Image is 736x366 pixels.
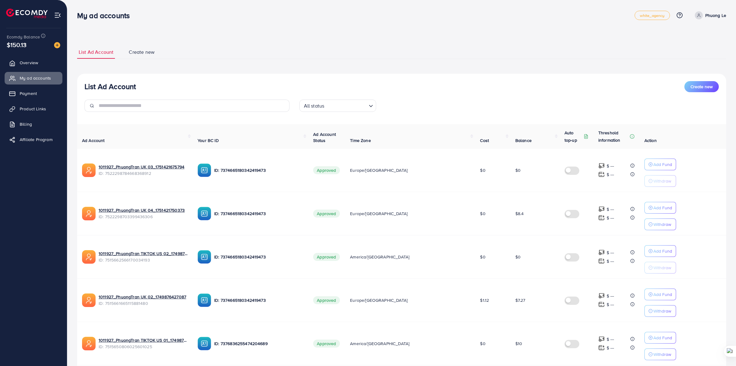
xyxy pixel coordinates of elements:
[198,337,211,350] img: ic-ba-acc.ded83a64.svg
[82,250,96,264] img: ic-ads-acc.e4c84228.svg
[54,42,60,48] img: image
[99,164,188,170] a: 1011927_PhuongTran UK 03_1751421675794
[644,175,676,187] button: Withdraw
[607,206,614,213] p: $ ---
[515,211,524,217] span: $8.4
[82,207,96,220] img: ic-ads-acc.e4c84228.svg
[214,297,303,304] p: ID: 7374665180342419473
[99,164,188,176] div: <span class='underline'>1011927_PhuongTran UK 03_1751421675794</span></br>7522298784668368912
[99,250,188,257] a: 1011927_PhuongTran TIKTOK US 02_1749876563912
[598,129,628,144] p: Threshold information
[313,131,336,144] span: Ad Account Status
[313,296,340,304] span: Approved
[99,300,188,306] span: ID: 7515661665115881480
[607,214,614,222] p: $ ---
[598,344,605,351] img: top-up amount
[653,204,672,211] p: Add Fund
[198,137,219,144] span: Your BC ID
[653,307,671,315] p: Withdraw
[198,250,211,264] img: ic-ba-acc.ded83a64.svg
[82,337,96,350] img: ic-ads-acc.e4c84228.svg
[653,177,671,185] p: Withdraw
[326,100,366,110] input: Search for option
[607,171,614,178] p: $ ---
[705,12,726,19] p: Phuong Le
[598,163,605,169] img: top-up amount
[640,14,665,18] span: white_agency
[5,72,62,84] a: My ad accounts
[350,254,409,260] span: America/[GEOGRAPHIC_DATA]
[313,166,340,174] span: Approved
[5,87,62,100] a: Payment
[82,163,96,177] img: ic-ads-acc.e4c84228.svg
[5,118,62,130] a: Billing
[6,9,48,18] a: logo
[129,49,155,56] span: Create new
[350,340,409,347] span: America/[GEOGRAPHIC_DATA]
[99,337,188,343] a: 1011927_PhuongTran TIKTOK US 01_1749873828056
[607,301,614,308] p: $ ---
[598,171,605,178] img: top-up amount
[99,250,188,263] div: <span class='underline'>1011927_PhuongTran TIKTOK US 02_1749876563912</span></br>7515662566170034193
[99,214,188,220] span: ID: 7522298703399436306
[607,344,614,352] p: $ ---
[644,202,676,214] button: Add Fund
[607,162,614,170] p: $ ---
[350,211,407,217] span: Europe/[GEOGRAPHIC_DATA]
[710,338,731,361] iframe: Chat
[77,11,135,20] h3: My ad accounts
[20,90,37,96] span: Payment
[99,207,188,220] div: <span class='underline'>1011927_PhuongTran UK 04_1751421750373</span></br>7522298703399436306
[692,11,726,19] a: Phuong Le
[607,258,614,265] p: $ ---
[598,249,605,256] img: top-up amount
[644,332,676,344] button: Add Fund
[99,294,188,306] div: <span class='underline'>1011927_PhuongTran UK 02_1749876427087</span></br>7515661665115881480
[20,60,38,66] span: Overview
[198,163,211,177] img: ic-ba-acc.ded83a64.svg
[54,12,61,19] img: menu
[350,297,407,303] span: Europe/[GEOGRAPHIC_DATA]
[565,129,582,144] p: Auto top-up
[653,264,671,271] p: Withdraw
[480,254,485,260] span: $0
[82,137,105,144] span: Ad Account
[299,100,376,112] div: Search for option
[515,297,525,303] span: $7.27
[480,297,489,303] span: $1.12
[99,344,188,350] span: ID: 7515650806025601025
[480,340,485,347] span: $0
[644,218,676,230] button: Withdraw
[653,291,672,298] p: Add Fund
[85,82,136,91] h3: List Ad Account
[515,340,522,347] span: $10
[20,136,53,143] span: Affiliate Program
[691,84,713,90] span: Create new
[653,247,672,255] p: Add Fund
[198,293,211,307] img: ic-ba-acc.ded83a64.svg
[515,137,532,144] span: Balance
[653,221,671,228] p: Withdraw
[214,167,303,174] p: ID: 7374665180342419473
[79,49,113,56] span: List Ad Account
[644,348,676,360] button: Withdraw
[99,257,188,263] span: ID: 7515662566170034193
[644,159,676,170] button: Add Fund
[598,336,605,342] img: top-up amount
[598,301,605,308] img: top-up amount
[198,207,211,220] img: ic-ba-acc.ded83a64.svg
[635,11,670,20] a: white_agency
[515,167,521,173] span: $0
[214,340,303,347] p: ID: 7376836255474204689
[5,133,62,146] a: Affiliate Program
[480,167,485,173] span: $0
[644,289,676,300] button: Add Fund
[350,137,371,144] span: Time Zone
[5,57,62,69] a: Overview
[313,253,340,261] span: Approved
[684,81,719,92] button: Create new
[7,40,26,49] span: $150.13
[598,293,605,299] img: top-up amount
[644,305,676,317] button: Withdraw
[598,206,605,212] img: top-up amount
